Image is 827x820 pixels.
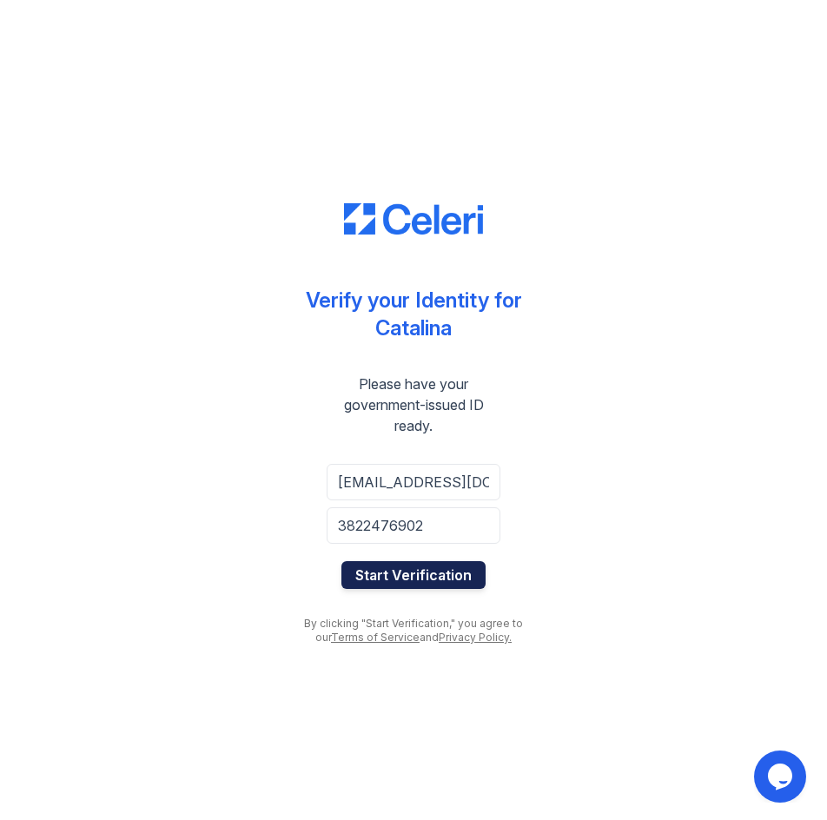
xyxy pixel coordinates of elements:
[331,631,420,644] a: Terms of Service
[292,374,535,436] div: Please have your government-issued ID ready.
[344,203,483,235] img: CE_Logo_Blue-a8612792a0a2168367f1c8372b55b34899dd931a85d93a1a3d3e32e68fde9ad4.png
[292,617,535,645] div: By clicking "Start Verification," you agree to our and
[341,561,486,589] button: Start Verification
[327,464,500,500] input: Email
[439,631,512,644] a: Privacy Policy.
[306,287,522,342] div: Verify your Identity for Catalina
[754,751,810,803] iframe: chat widget
[327,507,500,544] input: Phone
